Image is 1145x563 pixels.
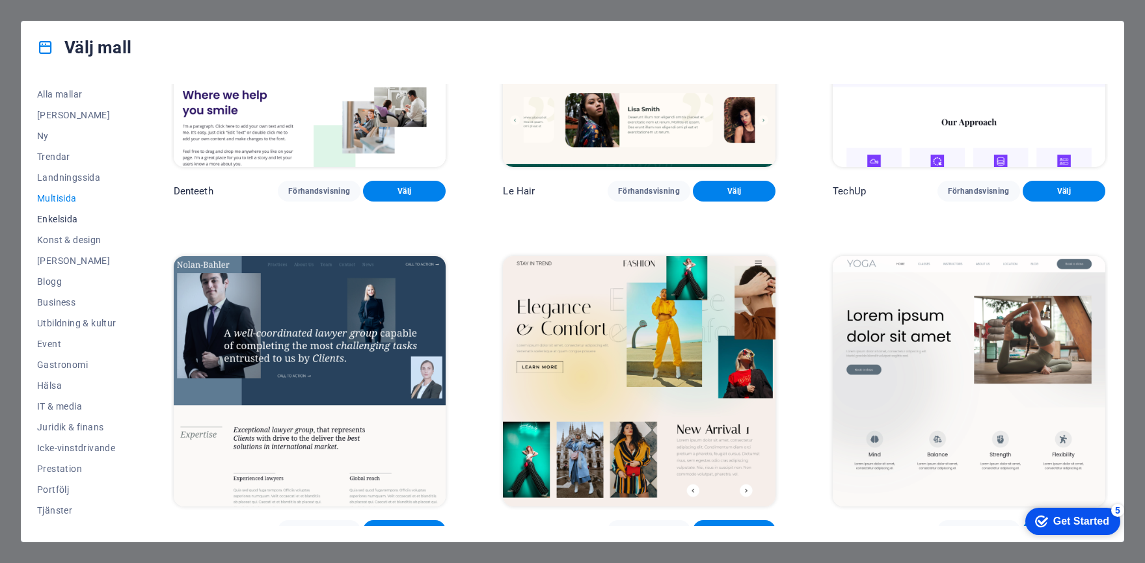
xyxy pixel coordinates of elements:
button: Förhandsvisning [278,520,360,541]
div: Get Started [38,14,94,26]
button: Gastronomi [37,354,116,375]
span: Gastronomi [37,360,116,370]
button: Alla mallar [37,84,116,105]
p: Denteeth [174,185,213,198]
span: Förhandsvisning [288,525,350,536]
button: Landningssida [37,167,116,188]
span: Konst & design [37,235,116,245]
button: Sport och skönhet [37,521,116,542]
img: Fashion [503,256,775,507]
button: Trendar [37,146,116,167]
span: Välj [703,186,765,196]
span: Hälsa [37,380,116,391]
span: Välj [1033,186,1095,196]
img: Yoga [833,256,1105,507]
button: Förhandsvisning [937,520,1020,541]
span: Välj [703,525,765,536]
span: Utbildning & kultur [37,318,116,328]
button: Förhandsvisning [608,520,690,541]
span: Välj [373,186,435,196]
button: Välj [1023,181,1105,202]
span: Förhandsvisning [948,525,1010,536]
button: Utbildning & kultur [37,313,116,334]
button: Förhandsvisning [937,181,1020,202]
span: Multisida [37,193,116,203]
button: Icke-vinstdrivande [37,438,116,458]
span: [PERSON_NAME] [37,255,116,266]
button: Tjänster [37,500,116,521]
button: Enkelsida [37,209,116,229]
button: Event [37,334,116,354]
p: Le Hair [503,185,535,198]
span: Förhandsvisning [288,186,350,196]
div: Get Started 5 items remaining, 0% complete [10,7,105,34]
span: Event [37,339,116,349]
span: Förhandsvisning [618,525,680,536]
span: Alla mallar [37,89,116,99]
button: Ny [37,125,116,146]
span: [PERSON_NAME] [37,110,116,120]
button: IT & media [37,396,116,417]
span: Förhandsvisning [618,186,680,196]
span: Enkelsida [37,214,116,224]
button: Hälsa [37,375,116,396]
span: Välj [373,525,435,536]
p: Fashion [503,524,538,537]
img: Nolan-Bahler [174,256,446,507]
button: Multisida [37,188,116,209]
button: Portfölj [37,479,116,500]
span: IT & media [37,401,116,412]
button: Juridik & finans [37,417,116,438]
h4: Välj mall [37,37,131,58]
button: Välj [693,181,775,202]
span: Förhandsvisning [948,186,1010,196]
span: Portfölj [37,484,116,495]
button: [PERSON_NAME] [37,105,116,125]
p: Yoga [833,524,855,537]
p: TechUp [833,185,866,198]
span: Landningssida [37,172,116,183]
span: Icke-vinstdrivande [37,443,116,453]
button: Välj [363,520,446,541]
button: Blogg [37,271,116,292]
button: Konst & design [37,229,116,250]
span: Juridik & finans [37,422,116,432]
span: Ny [37,131,116,141]
span: Blogg [37,276,116,287]
span: Prestation [37,464,116,474]
div: 5 [96,3,109,16]
button: [PERSON_NAME] [37,250,116,271]
span: Business [37,297,116,308]
span: Trendar [37,151,116,162]
button: Business [37,292,116,313]
span: Tjänster [37,505,116,516]
button: Välj [363,181,446,202]
p: [PERSON_NAME] [174,524,250,537]
button: Prestation [37,458,116,479]
button: Förhandsvisning [608,181,690,202]
button: Välj [693,520,775,541]
button: Förhandsvisning [278,181,360,202]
